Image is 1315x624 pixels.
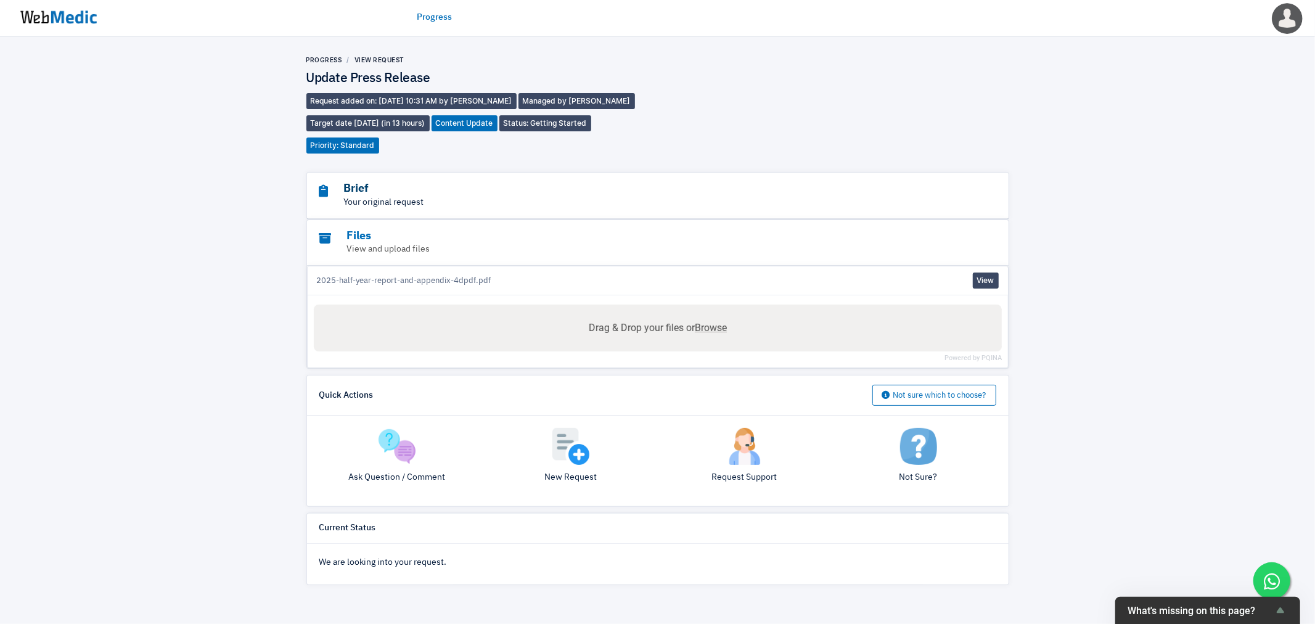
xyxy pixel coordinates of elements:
[319,523,376,534] h6: Current Status
[432,115,498,131] span: Content Update
[306,93,517,109] span: Request added on: [DATE] 10:31 AM by [PERSON_NAME]
[306,55,658,65] nav: breadcrumb
[584,316,732,340] label: Drag & Drop your files or
[552,428,589,465] img: add.png
[306,71,658,87] h4: Update Press Release
[306,56,342,64] a: Progress
[1128,603,1288,618] button: Show survey - What's missing on this page?
[518,93,635,109] span: Managed by [PERSON_NAME]
[306,115,430,131] span: Target date [DATE] (in 13 hours)
[695,322,727,334] span: Browse
[900,428,937,465] img: not-sure.png
[973,273,999,289] a: View
[319,182,928,196] h3: Brief
[841,471,996,484] p: Not Sure?
[319,556,996,569] p: We are looking into your request.
[319,471,475,484] p: Ask Question / Comment
[417,11,453,24] a: Progress
[872,385,996,406] button: Not sure which to choose?
[1128,605,1273,617] span: What's missing on this page?
[493,471,649,484] p: New Request
[379,428,416,465] img: question.png
[306,138,379,154] span: Priority: Standard
[319,390,374,401] h6: Quick Actions
[354,56,404,64] a: View Request
[726,428,763,465] img: support.png
[319,243,928,256] p: View and upload files
[499,115,591,131] span: Status: Getting Started
[319,229,928,244] h3: Files
[944,355,1002,361] a: Powered by PQINA
[308,266,1008,295] li: 2025-half-year-report-and-appendix-4dpdf.pdf
[667,471,822,484] p: Request Support
[319,196,928,209] p: Your original request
